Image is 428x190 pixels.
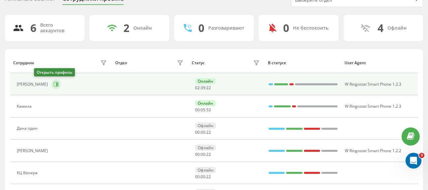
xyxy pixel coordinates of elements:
div: 0 [283,22,289,34]
span: 22 [206,151,211,157]
span: W Ringostat Smart Phone 1.2.2 [345,148,401,153]
div: Открыть профиль [34,68,75,76]
div: Дана один [17,126,39,131]
span: 00 [201,129,205,135]
div: Всего аккаунтов [40,22,77,34]
span: 00 [195,151,200,157]
span: 00 [195,174,200,179]
span: 22 [206,174,211,179]
div: User Agent [345,61,415,65]
div: Статус [192,61,205,65]
div: Офлайн [195,145,216,151]
iframe: Intercom live chat [406,153,421,169]
span: W Ringostat Smart Phone 1.2.3 [345,103,401,109]
div: Разговаривают [208,25,244,31]
div: В статусе [268,61,338,65]
span: 05 [201,107,205,113]
span: 3 [419,153,424,158]
span: 02 [195,85,200,91]
div: : : [195,130,211,135]
div: Камила [17,104,33,109]
span: 00 [195,107,200,113]
div: 4 [378,22,383,34]
div: Онлайн [133,25,152,31]
div: Отдел [115,61,127,65]
div: Офлайн [387,25,407,31]
div: 6 [30,22,36,34]
div: : : [195,152,211,157]
span: 00 [201,151,205,157]
span: 39 [201,85,205,91]
span: 22 [206,129,211,135]
div: Не беспокоить [293,25,328,31]
div: : : [195,108,211,112]
div: Офлайн [195,167,216,173]
div: Онлайн [195,78,216,84]
span: 00 [195,129,200,135]
span: 22 [206,85,211,91]
div: 2 [123,22,129,34]
span: W Ringostat Smart Phone 1.2.3 [345,81,401,87]
div: 0 [198,22,204,34]
span: 00 [201,174,205,179]
div: : : [195,175,211,179]
div: Офлайн [195,122,216,129]
div: Сотрудник [13,61,34,65]
span: 53 [206,107,211,113]
div: КЦ Венера [17,171,39,175]
div: [PERSON_NAME] [17,149,49,153]
div: : : [195,86,211,90]
div: Онлайн [195,100,216,106]
div: [PERSON_NAME] [17,82,49,87]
